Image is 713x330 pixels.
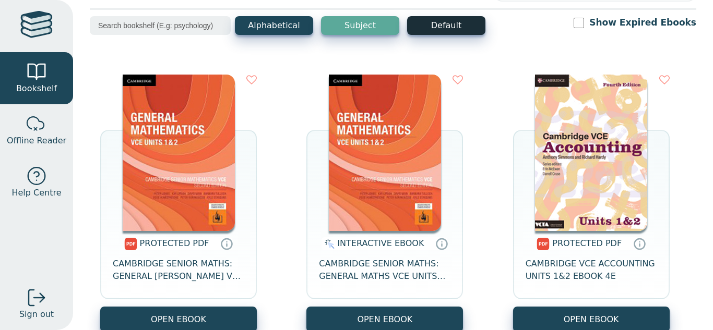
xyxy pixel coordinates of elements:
[552,238,622,248] span: PROTECTED PDF
[220,237,233,250] a: Protected PDFs cannot be printed, copied or shared. They can be accessed online through Education...
[16,82,57,95] span: Bookshelf
[123,75,235,231] img: 7427b572-0d0b-412c-8762-bae5e50f5011.jpg
[113,258,244,283] span: CAMBRIDGE SENIOR MATHS: GENERAL [PERSON_NAME] VCE UNITS 1&2
[337,238,424,248] span: INTERACTIVE EBOOK
[7,135,66,147] span: Offline Reader
[435,237,448,250] a: Interactive eBooks are accessed online via the publisher’s portal. They contain interactive resou...
[140,238,209,248] span: PROTECTED PDF
[407,16,485,35] button: Default
[235,16,313,35] button: Alphabetical
[537,238,550,250] img: pdf.svg
[633,237,646,250] a: Protected PDFs cannot be printed, copied or shared. They can be accessed online through Education...
[124,238,137,250] img: pdf.svg
[535,75,647,231] img: 2e88cb99-fd25-49f9-b66b-025f91f815bc.png
[321,16,399,35] button: Subject
[19,308,54,321] span: Sign out
[329,75,441,231] img: 98e9f931-67be-40f3-b733-112c3181ee3a.jpg
[11,187,61,199] span: Help Centre
[526,258,657,283] span: CAMBRIDGE VCE ACCOUNTING UNITS 1&2 EBOOK 4E
[322,238,335,250] img: interactive.svg
[319,258,450,283] span: CAMBRIDGE SENIOR MATHS: GENERAL MATHS VCE UNITS 1&2 EBOOK 2E
[589,16,696,29] label: Show Expired Ebooks
[90,16,231,35] input: Search bookshelf (E.g: psychology)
